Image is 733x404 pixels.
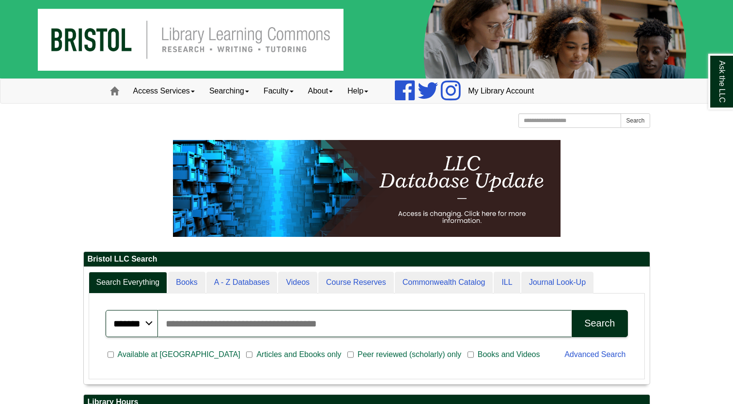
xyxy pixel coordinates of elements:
[521,272,593,294] a: Journal Look-Up
[318,272,394,294] a: Course Reserves
[395,272,493,294] a: Commonwealth Catalog
[354,349,465,360] span: Peer reviewed (scholarly) only
[108,350,114,359] input: Available at [GEOGRAPHIC_DATA]
[278,272,317,294] a: Videos
[173,140,561,237] img: HTML tutorial
[584,318,615,329] div: Search
[202,79,256,103] a: Searching
[301,79,341,103] a: About
[347,350,354,359] input: Peer reviewed (scholarly) only
[564,350,625,358] a: Advanced Search
[89,272,168,294] a: Search Everything
[84,252,650,267] h2: Bristol LLC Search
[168,272,205,294] a: Books
[621,113,650,128] button: Search
[256,79,301,103] a: Faculty
[494,272,520,294] a: ILL
[572,310,627,337] button: Search
[252,349,345,360] span: Articles and Ebooks only
[206,272,278,294] a: A - Z Databases
[474,349,544,360] span: Books and Videos
[340,79,375,103] a: Help
[468,350,474,359] input: Books and Videos
[114,349,244,360] span: Available at [GEOGRAPHIC_DATA]
[246,350,252,359] input: Articles and Ebooks only
[126,79,202,103] a: Access Services
[461,79,541,103] a: My Library Account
